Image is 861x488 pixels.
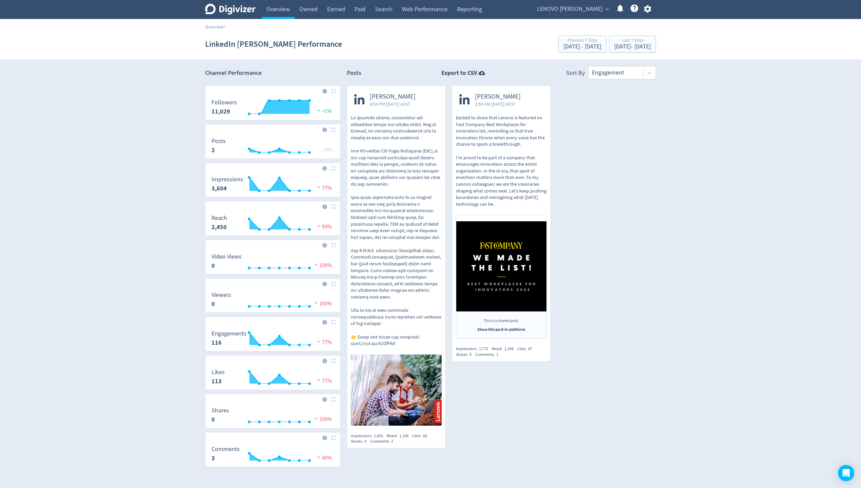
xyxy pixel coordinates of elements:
div: Comments [370,439,397,444]
span: 77% [315,339,332,346]
dt: Likes [212,368,225,376]
strong: 3 [212,454,215,462]
img: Placeholder [331,166,336,170]
span: 2 [391,439,393,444]
span: / [224,24,225,30]
span: 100% [313,300,332,307]
p: Lo ipsumdo sitame, consectetur adi elitseddoe tempo inci utlabo etdol. Mag al Enimad, mi veniamq ... [351,115,442,347]
svg: Reach 2,450 [208,215,337,233]
span: 0 [469,352,472,357]
img: Placeholder [331,204,336,209]
span: <1% [315,108,332,115]
span: 69% [315,223,332,230]
svg: Impressions 3,604 [208,176,337,194]
img: Placeholder [331,127,336,132]
span: 1 [496,352,498,357]
button: LENOVO [PERSON_NAME] [535,4,610,15]
span: 1,772 [479,346,488,351]
span: _ 0% [321,146,332,153]
strong: 0 [212,300,215,308]
button: Previous 7 Days[DATE] - [DATE] [558,36,606,53]
strong: 116 [212,339,222,347]
div: Open Intercom Messenger [838,465,854,481]
span: 1,156 [399,433,408,439]
img: Placeholder [331,243,336,247]
img: positive-performance.svg [315,108,322,113]
div: Sort By [566,69,585,79]
span: 2:59 AM [DATE] AEST [475,101,521,107]
span: 0 [364,439,366,444]
img: Placeholder [331,397,336,402]
img: negative-performance.svg [313,300,319,305]
span: 47 [528,346,532,351]
div: Comments [475,352,502,358]
h2: Channel Performance [205,69,341,77]
span: [PERSON_NAME] [370,93,416,101]
div: Show this post in-platform [462,327,540,332]
svg: Engagements 116 [208,330,337,348]
div: Shares [456,352,475,358]
img: negative-performance.svg [313,416,319,421]
svg: Posts 2 [208,138,337,156]
div: [DATE] - [DATE] [563,44,601,50]
img: Placeholder [331,435,336,440]
dt: Posts [212,137,226,145]
span: 1,294 [504,346,514,351]
h1: LinkedIn [PERSON_NAME] Performance [205,33,342,55]
dt: Impressions [212,176,243,183]
img: negative-performance.svg [315,454,322,460]
div: This is a shared post. [462,318,540,327]
a: [PERSON_NAME]4:55 PM [DATE] AESTLo ipsumdo sitame, consectetur adi elitseddoe tempo inci utlabo e... [347,86,445,427]
div: Likes [517,346,536,352]
p: Excited to share that Lenovo is featured on Fast Company Best Workplaces for Innovators list, rem... [456,115,547,207]
a: [PERSON_NAME]2:59 AM [DATE] AESTExcited to share that Lenovo is featured on Fast Company Best Wor... [452,86,550,313]
span: 77% [315,185,332,191]
strong: 0 [212,262,215,270]
img: negative-performance.svg [315,339,322,344]
span: 100% [313,416,332,423]
strong: 11,029 [212,107,230,116]
div: Last 7 Days [614,38,651,44]
dt: Engagements [212,330,246,338]
strong: 2 [212,146,215,154]
svg: Video Views 0 [208,253,337,271]
strong: 113 [212,377,222,385]
img: Placeholder [331,282,336,286]
svg: Followers 11,029 [208,99,337,117]
svg: Viewers 0 [208,292,337,310]
span: [PERSON_NAME] [475,93,521,101]
span: 40% [315,454,332,461]
dt: Followers [212,99,237,106]
span: 66 [423,433,427,439]
button: Last 7 Days[DATE]- [DATE] [609,36,656,53]
strong: 0 [212,415,215,424]
img: negative-performance.svg [313,262,319,267]
svg: Comments 3 [208,446,337,464]
div: [DATE] - [DATE] [614,44,651,50]
img: Placeholder [331,320,336,324]
span: 4:55 PM [DATE] AEST [370,101,416,107]
strong: Export to CSV [441,69,477,77]
div: Impressions [351,433,387,439]
div: Reach [492,346,517,352]
span: expand_more [604,6,610,12]
img: https://media.cf.digivizer.com/images/linkedin-139381074-urn:li:share:7379922948486410240-65c7da4... [456,221,546,311]
img: negative-performance.svg [315,378,322,383]
h2: Posts [347,69,361,79]
span: 77% [315,378,332,384]
dt: Viewers [212,291,231,299]
img: negative-performance.svg [315,185,322,190]
img: https://media.cf.digivizer.com/images/linkedin-139381074-urn:li:share:7379046166564352000-d902076... [351,354,442,426]
strong: 2,450 [212,223,227,231]
a: Overview [205,24,224,30]
div: Shares [351,439,370,444]
div: Previous 7 Days [563,38,601,44]
dt: Shares [212,407,229,414]
span: 100% [313,262,332,269]
div: Reach [387,433,412,439]
strong: 3,604 [212,184,227,192]
dt: Comments [212,445,240,453]
svg: Likes 113 [208,369,337,387]
svg: Shares 0 [208,407,337,425]
dt: Reach [212,214,227,222]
